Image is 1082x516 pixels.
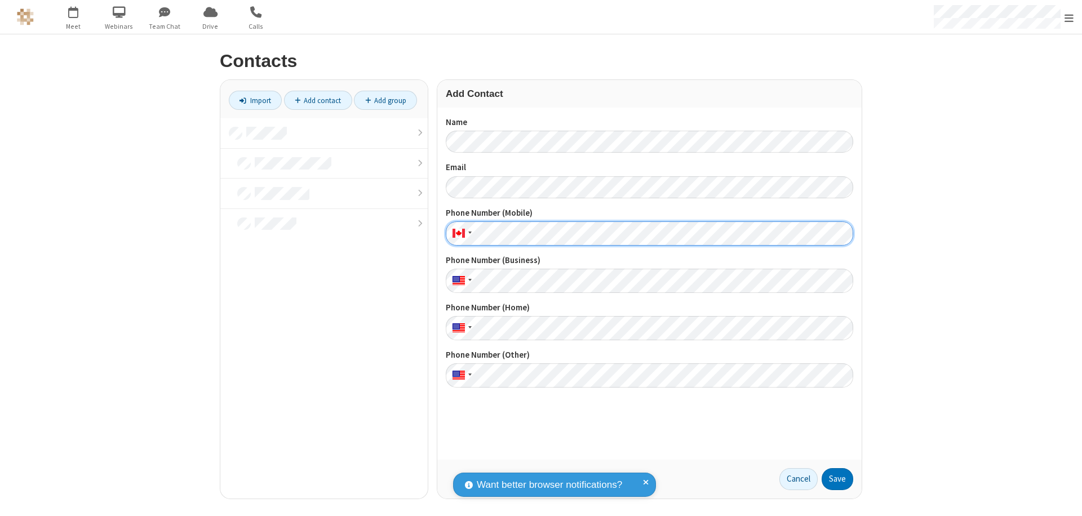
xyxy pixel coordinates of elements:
a: Import [229,91,282,110]
span: Team Chat [144,21,186,32]
div: United States: + 1 [446,269,475,293]
label: Phone Number (Other) [446,349,853,362]
label: Phone Number (Mobile) [446,207,853,220]
h3: Add Contact [446,88,853,99]
h2: Contacts [220,51,862,71]
div: United States: + 1 [446,363,475,388]
label: Phone Number (Home) [446,301,853,314]
button: Save [822,468,853,491]
span: Meet [52,21,95,32]
span: Drive [189,21,232,32]
a: Add group [354,91,417,110]
a: Cancel [779,468,818,491]
label: Email [446,161,853,174]
span: Webinars [98,21,140,32]
div: Canada: + 1 [446,221,475,246]
label: Phone Number (Business) [446,254,853,267]
span: Calls [235,21,277,32]
span: Want better browser notifications? [477,478,622,492]
a: Add contact [284,91,352,110]
div: United States: + 1 [446,316,475,340]
img: QA Selenium DO NOT DELETE OR CHANGE [17,8,34,25]
iframe: Chat [1054,487,1074,508]
label: Name [446,116,853,129]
